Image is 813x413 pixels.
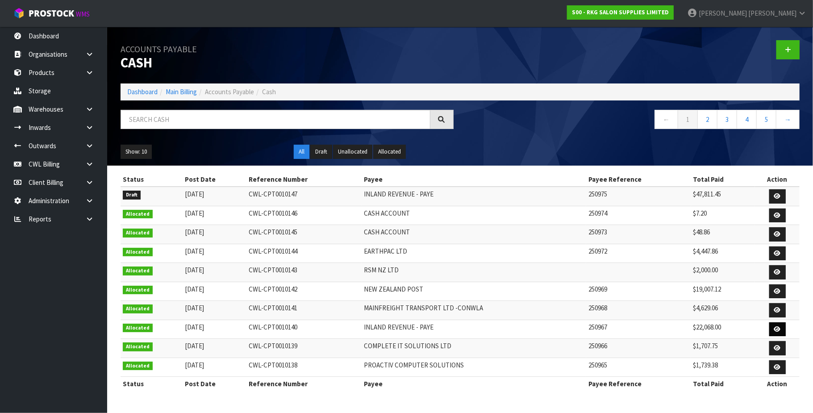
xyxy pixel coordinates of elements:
[205,88,254,96] span: Accounts Payable
[691,206,755,225] td: $7.20
[246,339,362,358] td: CWL-CPT0010139
[123,191,141,200] span: Draft
[246,244,362,263] td: CWL-CPT0010144
[183,339,246,358] td: [DATE]
[183,244,246,263] td: [DATE]
[362,320,586,339] td: INLAND REVENUE - PAYE
[123,305,153,313] span: Allocated
[246,225,362,244] td: CWL-CPT0010145
[697,110,717,129] a: 2
[756,110,776,129] a: 5
[183,172,246,187] th: Post Date
[246,282,362,301] td: CWL-CPT0010142
[655,110,678,129] a: ←
[586,339,691,358] td: 250966
[362,172,586,187] th: Payee
[121,145,152,159] button: Show: 10
[776,110,800,129] a: →
[121,43,197,54] small: Accounts Payable
[586,358,691,377] td: 250965
[362,244,586,263] td: EARTHPAC LTD
[691,225,755,244] td: $48.86
[123,229,153,238] span: Allocated
[586,187,691,206] td: 250975
[691,377,755,391] th: Total Paid
[691,282,755,301] td: $19,007.12
[246,301,362,320] td: CWL-CPT0010141
[362,358,586,377] td: PROACTIV COMPUTER SOLUTIONS
[586,172,691,187] th: Payee Reference
[362,301,586,320] td: MAINFREIGHT TRANSPORT LTD -CONWLA
[586,301,691,320] td: 250968
[362,377,586,391] th: Payee
[123,248,153,257] span: Allocated
[362,339,586,358] td: COMPLETE IT SOLUTIONS LTD
[362,263,586,282] td: RSM NZ LTD
[183,301,246,320] td: [DATE]
[166,88,197,96] a: Main Billing
[121,110,430,129] input: Search cash
[362,187,586,206] td: INLAND REVENUE - PAYE
[467,110,800,132] nav: Page navigation
[246,320,362,339] td: CWL-CPT0010140
[246,187,362,206] td: CWL-CPT0010147
[373,145,406,159] button: Allocated
[333,145,372,159] button: Unallocated
[691,320,755,339] td: $22,068.00
[586,206,691,225] td: 250974
[310,145,332,159] button: Draft
[183,358,246,377] td: [DATE]
[29,8,74,19] span: ProStock
[127,88,158,96] a: Dashboard
[691,358,755,377] td: $1,739.38
[246,263,362,282] td: CWL-CPT0010143
[246,358,362,377] td: CWL-CPT0010138
[123,286,153,295] span: Allocated
[691,301,755,320] td: $4,629.06
[76,10,90,18] small: WMS
[691,172,755,187] th: Total Paid
[246,377,362,391] th: Reference Number
[755,172,800,187] th: Action
[362,282,586,301] td: NEW ZEALAND POST
[123,342,153,351] span: Allocated
[586,244,691,263] td: 250972
[699,9,747,17] span: [PERSON_NAME]
[572,8,669,16] strong: S00 - RKG SALON SUPPLIES LIMITED
[13,8,25,19] img: cube-alt.png
[183,187,246,206] td: [DATE]
[123,267,153,275] span: Allocated
[586,377,691,391] th: Payee Reference
[586,225,691,244] td: 250973
[294,145,309,159] button: All
[678,110,698,129] a: 1
[123,362,153,371] span: Allocated
[755,377,800,391] th: Action
[183,225,246,244] td: [DATE]
[691,187,755,206] td: $47,811.45
[183,320,246,339] td: [DATE]
[737,110,757,129] a: 4
[121,377,183,391] th: Status
[691,339,755,358] td: $1,707.75
[691,263,755,282] td: $2,000.00
[362,206,586,225] td: CASH ACCOUNT
[183,377,246,391] th: Post Date
[691,244,755,263] td: $4,447.86
[183,206,246,225] td: [DATE]
[586,282,691,301] td: 250969
[246,172,362,187] th: Reference Number
[183,263,246,282] td: [DATE]
[362,225,586,244] td: CASH ACCOUNT
[567,5,674,20] a: S00 - RKG SALON SUPPLIES LIMITED
[262,88,276,96] span: Cash
[121,172,183,187] th: Status
[123,210,153,219] span: Allocated
[123,324,153,333] span: Allocated
[717,110,737,129] a: 3
[121,40,454,70] h1: Cash
[246,206,362,225] td: CWL-CPT0010146
[586,320,691,339] td: 250967
[183,282,246,301] td: [DATE]
[748,9,796,17] span: [PERSON_NAME]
